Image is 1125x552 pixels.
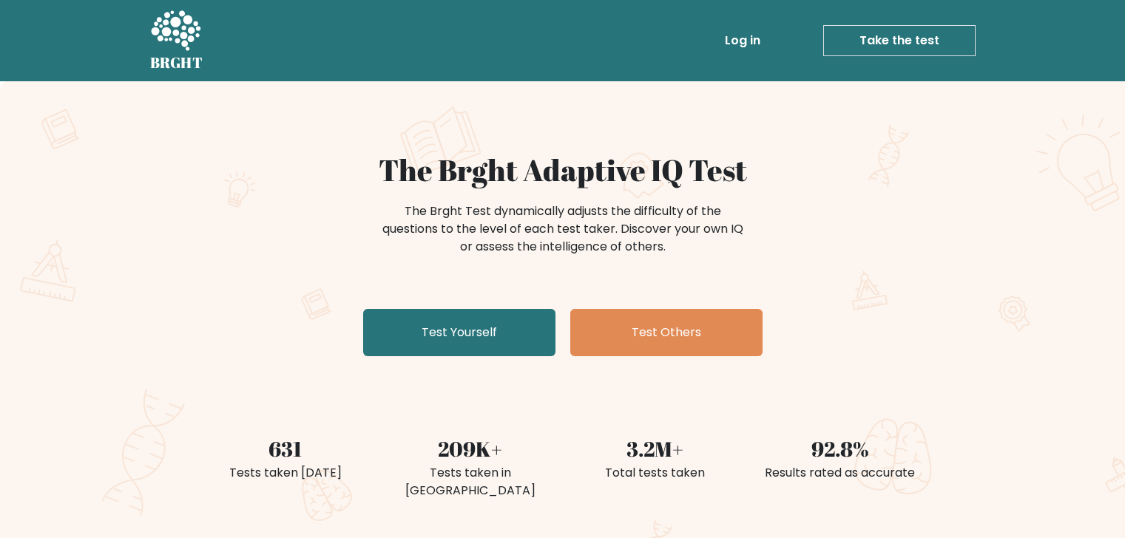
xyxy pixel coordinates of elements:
[387,433,554,464] div: 209K+
[378,202,748,256] div: The Brght Test dynamically adjusts the difficulty of the questions to the level of each test take...
[719,26,766,55] a: Log in
[823,25,976,56] a: Take the test
[150,54,203,72] h5: BRGHT
[387,464,554,500] div: Tests taken in [GEOGRAPHIC_DATA]
[202,152,924,188] h1: The Brght Adaptive IQ Test
[757,464,924,482] div: Results rated as accurate
[570,309,763,356] a: Test Others
[202,464,369,482] div: Tests taken [DATE]
[572,433,739,464] div: 3.2M+
[363,309,555,356] a: Test Yourself
[572,464,739,482] div: Total tests taken
[757,433,924,464] div: 92.8%
[150,6,203,75] a: BRGHT
[202,433,369,464] div: 631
